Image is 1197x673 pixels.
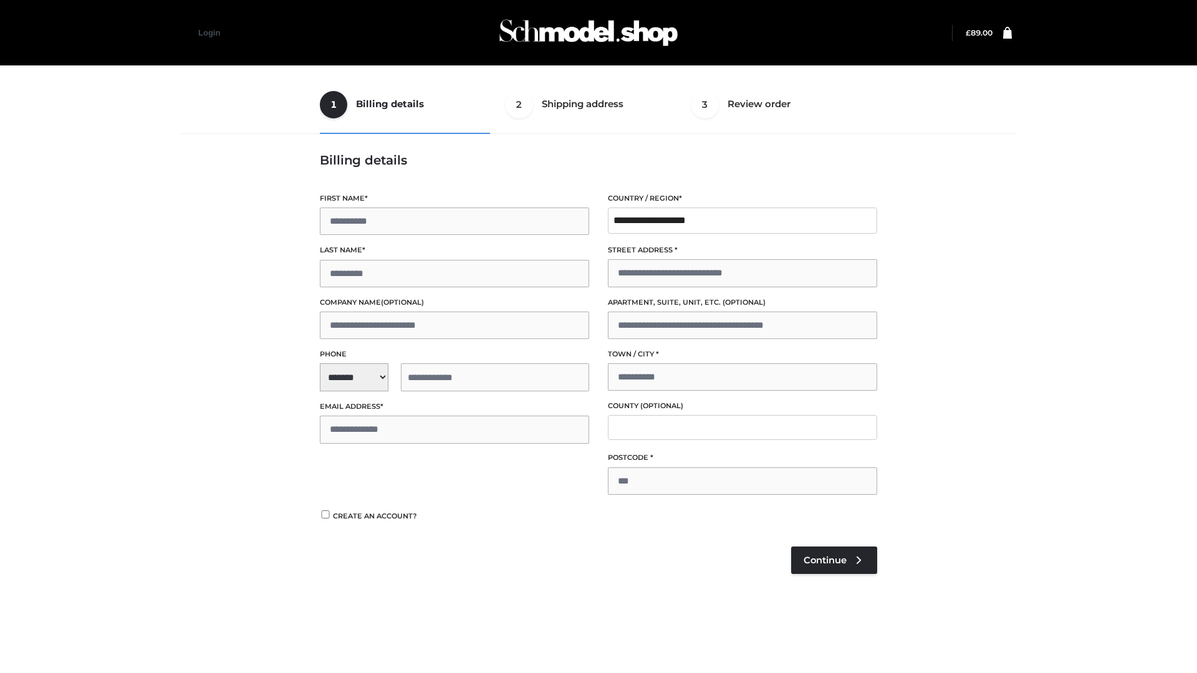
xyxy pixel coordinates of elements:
[198,28,220,37] a: Login
[966,28,993,37] bdi: 89.00
[381,298,424,307] span: (optional)
[804,555,847,566] span: Continue
[608,297,877,308] label: Apartment, suite, unit, etc.
[640,401,683,410] span: (optional)
[966,28,993,37] a: £89.00
[608,452,877,464] label: Postcode
[320,401,589,413] label: Email address
[320,153,877,168] h3: Billing details
[333,512,417,520] span: Create an account?
[608,400,877,412] label: County
[320,348,589,360] label: Phone
[723,298,766,307] span: (optional)
[320,510,331,518] input: Create an account?
[495,8,682,57] img: Schmodel Admin 964
[320,297,589,308] label: Company name
[966,28,971,37] span: £
[320,244,589,256] label: Last name
[320,193,589,204] label: First name
[791,547,877,574] a: Continue
[608,193,877,204] label: Country / Region
[608,244,877,256] label: Street address
[608,348,877,360] label: Town / City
